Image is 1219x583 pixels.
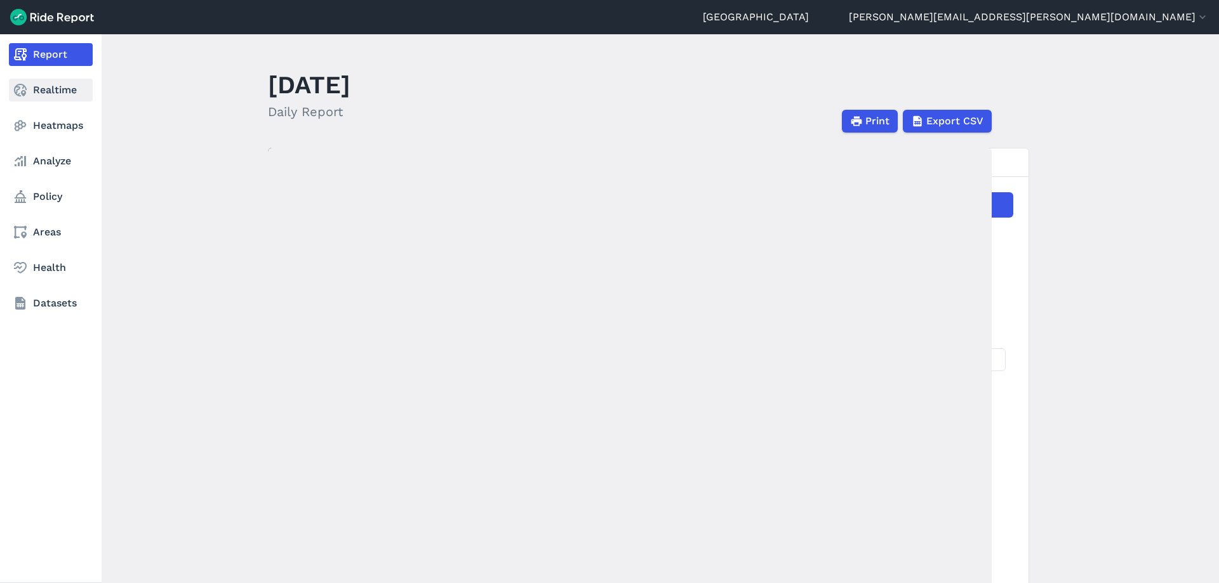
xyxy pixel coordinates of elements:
[9,256,93,279] a: Health
[9,43,93,66] a: Report
[9,150,93,173] a: Analyze
[849,10,1209,25] button: [PERSON_NAME][EMAIL_ADDRESS][PERSON_NAME][DOMAIN_NAME]
[9,79,93,102] a: Realtime
[10,9,94,25] img: Ride Report
[842,110,898,133] button: Print
[268,102,350,121] h2: Daily Report
[9,185,93,208] a: Policy
[9,114,93,137] a: Heatmaps
[703,10,809,25] a: [GEOGRAPHIC_DATA]
[865,114,889,129] span: Print
[903,110,992,133] button: Export CSV
[9,292,93,315] a: Datasets
[9,221,93,244] a: Areas
[926,114,983,129] span: Export CSV
[268,67,350,102] h1: [DATE]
